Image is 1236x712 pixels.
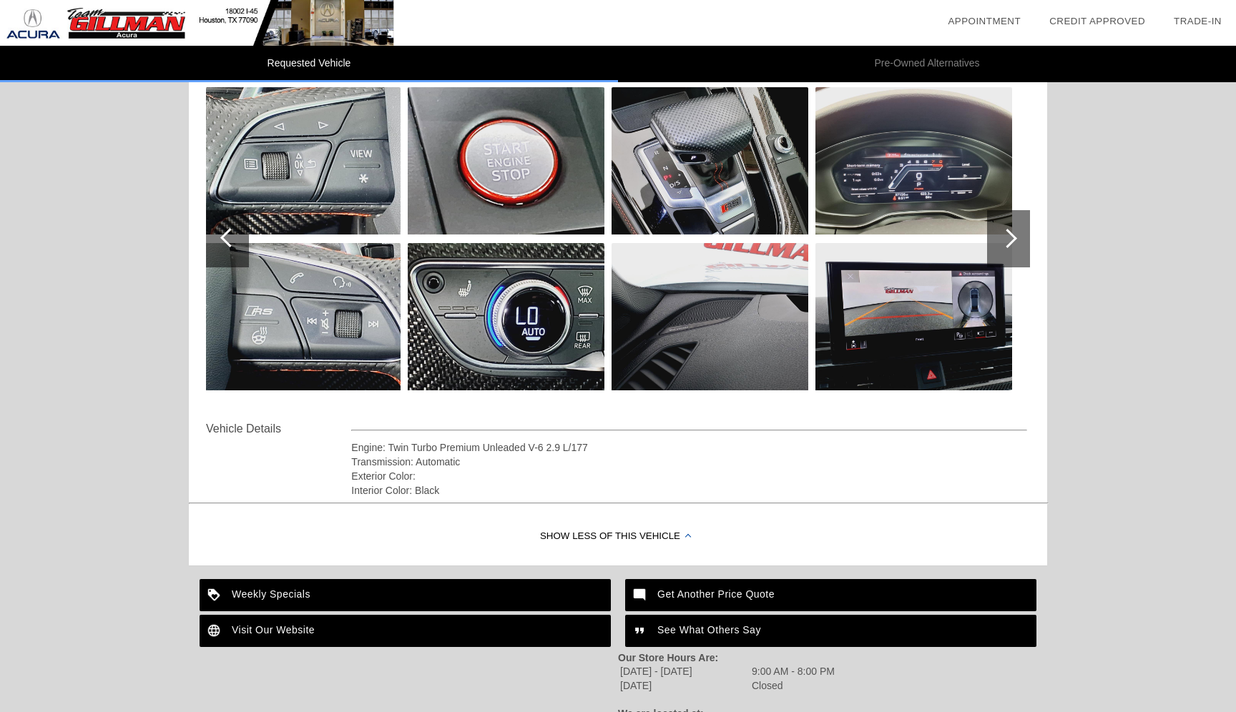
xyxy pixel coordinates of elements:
td: [DATE] [619,679,750,692]
li: Pre-Owned Alternatives [618,46,1236,82]
a: Weekly Specials [200,579,611,611]
img: c10af5824cd4497d8965ae8ca344bec7.jpg [815,87,1012,234]
img: cc30e4b394664d01b7d7017b89fd0974.jpg [815,243,1012,390]
a: Trade-In [1174,16,1222,26]
td: Closed [751,679,835,692]
img: ic_format_quote_white_24dp_2x.png [625,615,657,647]
div: Engine: Twin Turbo Premium Unleaded V-6 2.9 L/177 [351,440,1027,455]
td: 9:00 AM - 8:00 PM [751,665,835,678]
a: Appointment [948,16,1021,26]
a: See What Others Say [625,615,1036,647]
strong: Our Store Hours Are: [618,652,718,663]
div: Show Less of this Vehicle [189,508,1047,565]
img: 7bfa08ac4e314dc2a676a2816392db74.jpg [612,87,808,234]
img: ad985f7a3e7d407aa02035b96257ffeb.jpg [408,87,604,234]
img: ic_language_white_24dp_2x.png [200,615,232,647]
div: Exterior Color: [351,469,1027,483]
a: Credit Approved [1049,16,1145,26]
div: Vehicle Details [206,420,351,437]
img: 7986b10083a3424b89ddaba8a61c1c78.jpg [204,243,401,390]
div: Interior Color: Black [351,483,1027,498]
img: ic_loyalty_white_24dp_2x.png [200,579,232,611]
img: 61de9935f6dc4b0889081989a8a6ee7f.jpg [612,243,808,390]
td: [DATE] - [DATE] [619,665,750,678]
a: Get Another Price Quote [625,579,1036,611]
img: d38e840b5c8d4c539914f42e34a9950d.jpg [204,87,401,234]
img: 60b277ad29764f7baa22776efadcd511.jpg [408,243,604,390]
img: ic_mode_comment_white_24dp_2x.png [625,579,657,611]
div: Transmission: Automatic [351,455,1027,469]
a: Visit Our Website [200,615,611,647]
